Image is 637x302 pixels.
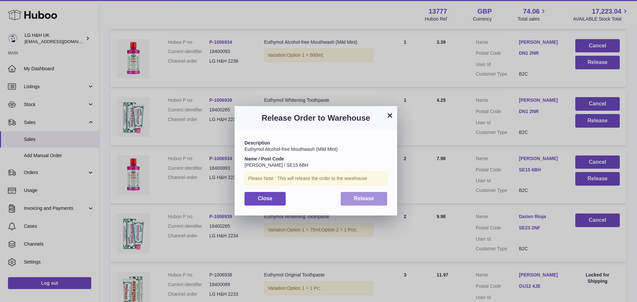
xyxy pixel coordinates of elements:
[258,196,272,201] span: Close
[245,156,284,161] strong: Name / Post Code
[386,111,394,119] button: ×
[245,172,387,185] div: Please Note : This will release the order to the warehouse
[245,140,270,146] strong: Description
[245,147,338,152] span: Euthymol Alcohol-free Mouthwash (Mild Mint)
[245,192,286,206] button: Close
[245,113,387,123] h3: Release Order to Warehouse
[354,196,374,201] span: Release
[341,192,388,206] button: Release
[245,162,308,168] span: [PERSON_NAME] / SE15 6BH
